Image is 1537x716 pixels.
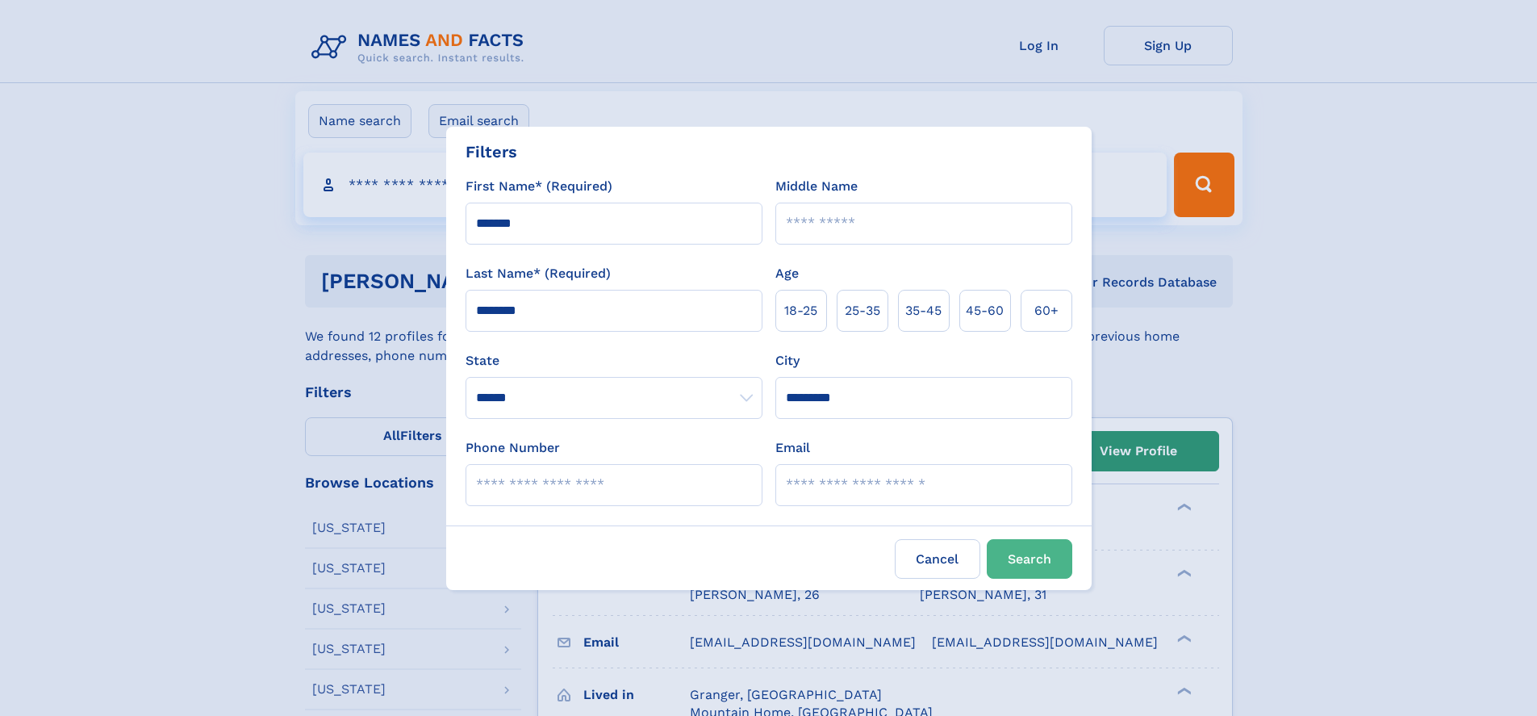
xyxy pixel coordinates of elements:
[1034,301,1059,320] span: 60+
[895,539,980,579] label: Cancel
[775,177,858,196] label: Middle Name
[775,351,800,371] label: City
[466,351,762,371] label: State
[466,438,560,458] label: Phone Number
[466,177,612,196] label: First Name* (Required)
[466,140,517,164] div: Filters
[845,301,880,320] span: 25‑35
[987,539,1072,579] button: Search
[775,438,810,458] label: Email
[905,301,942,320] span: 35‑45
[775,264,799,283] label: Age
[466,264,611,283] label: Last Name* (Required)
[966,301,1004,320] span: 45‑60
[784,301,817,320] span: 18‑25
